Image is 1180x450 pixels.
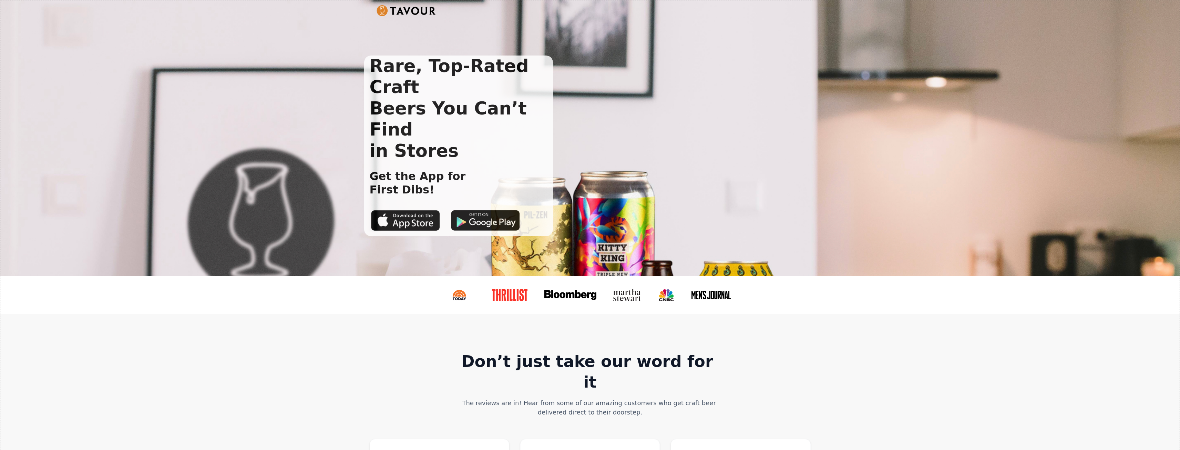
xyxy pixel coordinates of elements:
[461,352,719,391] strong: Don’t just take our word for it
[364,170,466,196] h1: Get the App for First Dibs!
[364,56,553,161] h1: Rare, Top-Rated Craft Beers You Can’t Find in Stores
[458,398,722,417] div: The reviews are in! Hear from some of our amazing customers who get craft beer delivered direct t...
[377,5,436,16] img: Untitled UI logotext
[377,5,436,16] a: Untitled UI logotextLogo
